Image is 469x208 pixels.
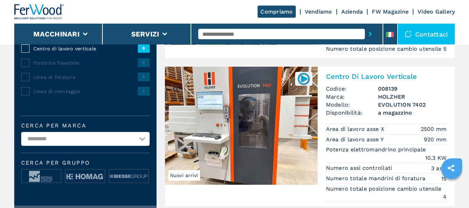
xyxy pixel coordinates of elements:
p: Area di lavoro asse Y [326,136,386,143]
button: submit-button [365,26,376,42]
div: Contattaci [398,24,455,44]
a: Azienda [341,8,363,15]
p: Numero totale mandrini di foratura [326,175,427,182]
button: Servizi [131,30,159,38]
span: 9 [138,44,150,52]
em: 3 assi [431,164,447,172]
img: image [109,169,149,183]
a: Vendiamo [305,8,332,15]
span: 1 [138,73,150,81]
img: Ferwood [14,4,64,19]
p: Numero totale posizione cambio utensile [326,45,443,53]
img: 008139 [297,72,310,85]
span: Modello: [326,101,378,109]
button: Macchinari [33,30,79,38]
span: Nuovi arrivi [168,170,200,181]
span: Cerca per Gruppo [21,160,150,166]
a: FW Magazine [372,8,409,15]
em: 5 [443,45,446,53]
span: Linea di foratura [33,74,138,81]
label: Cerca per marca [21,123,150,128]
p: Numero assi controllati [326,164,394,172]
span: 5 [138,58,150,67]
iframe: Chat [439,177,464,203]
span: 1 [138,87,150,95]
h3: 008139 [378,85,447,93]
span: a magazzino [378,109,447,117]
a: Video Gallery [418,8,455,15]
p: Potenza elettromandrino principale [326,146,428,153]
em: 2500 mm [421,125,447,133]
a: Compriamo [258,6,295,18]
span: Foratrice flessibile [33,59,138,66]
em: 10.3 KW [425,154,447,162]
img: Contattaci [405,31,412,38]
h3: EVOLUTION 7402 [378,101,447,109]
span: Codice: [326,85,378,93]
span: Disponibilità: [326,109,378,117]
h2: Centro Di Lavoro Verticale [326,72,447,81]
p: Numero totale posizione cambio utensile [326,185,443,193]
img: Centro Di Lavoro Verticale HOLZHER EVOLUTION 7402 [165,67,318,185]
img: image [65,169,105,183]
span: Marca: [326,93,378,101]
h3: HOLZHER [378,93,447,101]
span: Centro di lavoro verticale [33,45,138,52]
span: Linea di montaggio [33,88,138,95]
a: Centro Di Lavoro Verticale HOLZHER EVOLUTION 7402Nuovi arrivi008139Centro Di Lavoro VerticaleCodi... [165,67,455,206]
img: image [22,169,61,183]
p: Area di lavoro asse X [326,125,386,133]
em: 920 mm [424,135,447,143]
a: sharethis [442,159,460,177]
